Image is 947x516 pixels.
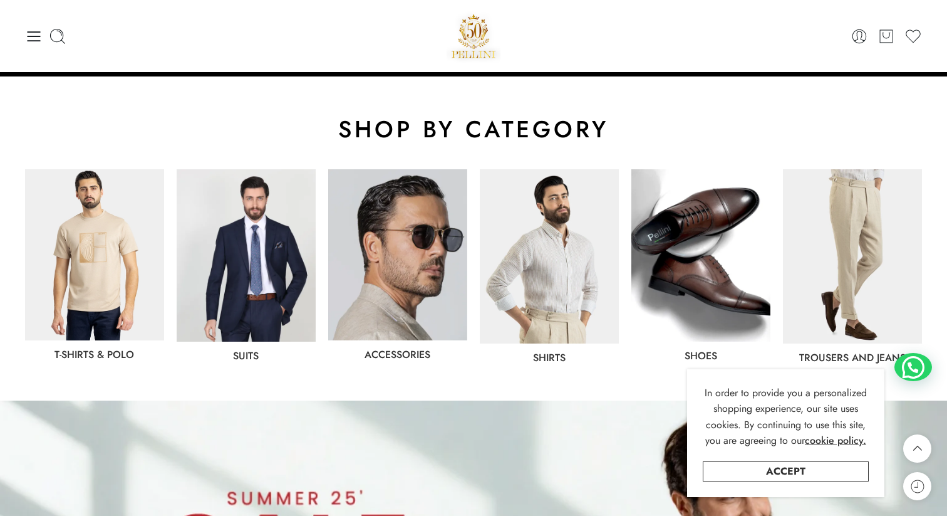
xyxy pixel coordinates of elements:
a: T-Shirts & Polo [54,347,134,362]
span: In order to provide you a personalized shopping experience, our site uses cookies. By continuing ... [705,386,867,448]
a: Pellini - [447,9,500,63]
a: Accessories [365,347,430,362]
a: cookie policy. [805,433,866,449]
a: Accept [703,461,869,482]
h2: shop by category [25,114,922,144]
a: Shirts [533,350,566,365]
a: Login / Register [851,28,868,45]
a: Cart [877,28,895,45]
a: Trousers and jeans [799,350,906,365]
img: Pellini [447,9,500,63]
a: Wishlist [904,28,922,45]
a: shoes [685,349,717,363]
a: Suits [233,349,259,363]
